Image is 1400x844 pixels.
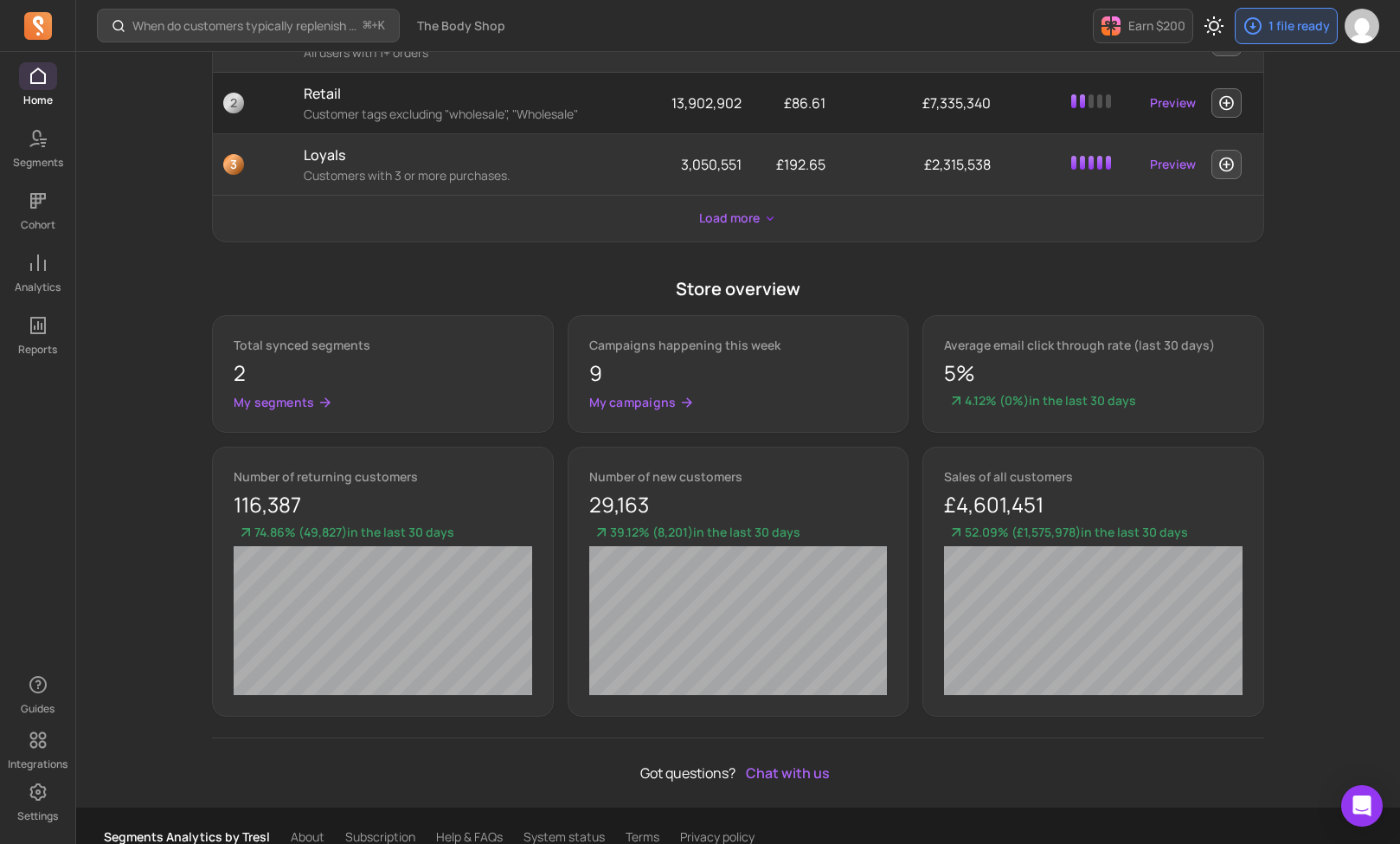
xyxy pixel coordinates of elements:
span: 3,050,551 [681,155,742,174]
button: Earn $200 [1093,9,1193,43]
button: When do customers typically replenish a product?⌘+K [97,9,400,42]
p: in the last 30 days [944,524,1243,543]
p: 2 [234,358,532,389]
button: Guides [19,667,57,719]
button: Toggle dark mode [1197,9,1231,43]
button: The Body Shop [407,10,516,42]
span: 4.12% [965,392,999,409]
span: 39.12% [610,524,652,540]
button: Load more [692,203,784,235]
span: + [363,16,385,35]
p: All users with 1+ orders [304,44,633,61]
kbd: K [378,19,385,33]
span: 13,902,902 [671,93,742,113]
p: Integrations [8,757,67,771]
span: ( 49,827 ) [299,524,347,540]
p: Number of new customers [589,468,888,486]
span: ( 0% ) [999,392,1029,409]
p: Customers with 3 or more purchases. [304,167,633,184]
p: My campaigns [589,394,677,411]
span: 74.86% [254,524,299,540]
p: Guides [21,702,55,716]
a: Preview [1143,149,1203,180]
p: Number of returning customers [234,468,532,486]
canvas: chart [944,546,1243,695]
p: Store overview [212,277,1264,301]
p: Got questions? [212,759,1264,787]
span: 3 [223,154,244,175]
p: 9 [589,358,888,389]
p: Campaigns happening this week [589,337,888,354]
p: Reports [18,343,57,357]
p: Retail [304,83,633,104]
kbd: ⌘ [363,16,372,37]
span: £2,315,538 [924,155,991,174]
span: ( £1,575,978 ) [1011,524,1081,540]
p: Sales of all customers [944,468,1243,486]
a: My segments [234,394,532,411]
p: Customer tags excluding "wholesale", "Wholesale" [304,106,633,123]
button: Chat with us [739,759,837,787]
p: Earn $200 [1128,17,1185,35]
span: ( 8,201 ) [652,524,693,540]
span: The Body Shop [417,17,505,35]
a: £4,601,451 [944,489,1044,520]
img: avatar [1345,9,1379,43]
a: 29,163 [589,489,649,520]
p: Analytics [15,280,61,294]
p: When do customers typically replenish a product? [132,17,356,35]
a: Preview [1143,87,1203,119]
p: My segments [234,394,314,411]
span: 2 [223,93,244,113]
span: £86.61 [784,93,825,113]
p: Loyals [304,145,633,165]
p: Total synced segments [234,337,532,354]
canvas: chart [589,546,888,695]
a: 116,387 [234,489,301,520]
div: Open Intercom Messenger [1341,785,1383,827]
p: in the last 30 days [944,392,1243,411]
p: Home [23,93,53,107]
span: £7,335,340 [922,93,991,113]
span: £192.65 [776,155,825,174]
p: in the last 30 days [589,524,888,543]
p: Average email click through rate (last 30 days) [944,337,1243,354]
p: Segments [13,156,63,170]
p: in the last 30 days [234,524,532,543]
p: 1 file ready [1268,17,1330,35]
canvas: chart [234,546,532,695]
p: 5% [944,358,1243,389]
span: 52.09% [965,524,1011,540]
a: My campaigns [589,394,888,411]
p: Settings [17,809,58,823]
p: Cohort [21,218,55,232]
button: 1 file ready [1235,8,1338,44]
